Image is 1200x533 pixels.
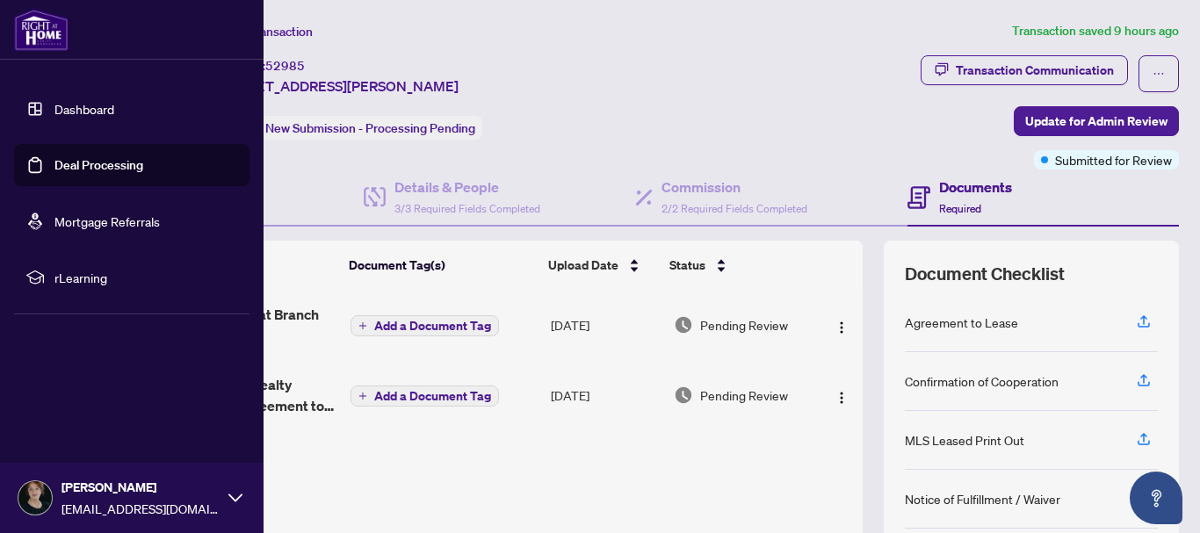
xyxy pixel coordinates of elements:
[61,499,220,518] span: [EMAIL_ADDRESS][DOMAIN_NAME]
[1153,68,1165,80] span: ellipsis
[1025,107,1167,135] span: Update for Admin Review
[351,314,499,337] button: Add a Document Tag
[541,241,663,290] th: Upload Date
[61,478,220,497] span: [PERSON_NAME]
[939,176,1012,198] h4: Documents
[956,56,1114,84] div: Transaction Communication
[905,371,1059,391] div: Confirmation of Cooperation
[54,157,143,173] a: Deal Processing
[342,241,540,290] th: Document Tag(s)
[14,9,69,51] img: logo
[669,256,705,275] span: Status
[548,256,618,275] span: Upload Date
[219,24,313,40] span: View Transaction
[835,391,849,405] img: Logo
[1130,472,1182,524] button: Open asap
[265,120,475,136] span: New Submission - Processing Pending
[939,202,981,215] span: Required
[374,320,491,332] span: Add a Document Tag
[674,315,693,335] img: Document Status
[905,262,1065,286] span: Document Checklist
[18,481,52,515] img: Profile Icon
[54,213,160,229] a: Mortgage Referrals
[358,321,367,330] span: plus
[394,176,540,198] h4: Details & People
[54,268,237,287] span: rLearning
[1055,150,1172,169] span: Submitted for Review
[374,390,491,402] span: Add a Document Tag
[921,55,1128,85] button: Transaction Communication
[218,116,482,140] div: Status:
[835,321,849,335] img: Logo
[351,385,499,407] button: Add a Document Tag
[1014,106,1179,136] button: Update for Admin Review
[905,430,1024,450] div: MLS Leased Print Out
[661,176,807,198] h4: Commission
[54,101,114,117] a: Dashboard
[544,290,667,360] td: [DATE]
[905,313,1018,332] div: Agreement to Lease
[265,58,305,74] span: 52985
[351,385,499,407] button: Add a Document Tag
[394,202,540,215] span: 3/3 Required Fields Completed
[358,392,367,400] span: plus
[1012,21,1179,41] article: Transaction saved 9 hours ago
[544,360,667,430] td: [DATE]
[351,315,499,336] button: Add a Document Tag
[674,385,693,405] img: Document Status
[905,489,1060,508] div: Notice of Fulfillment / Waiver
[218,76,459,97] span: [STREET_ADDRESS][PERSON_NAME]
[828,381,856,409] button: Logo
[700,315,788,335] span: Pending Review
[662,241,814,290] th: Status
[661,202,807,215] span: 2/2 Required Fields Completed
[700,385,788,405] span: Pending Review
[828,311,856,339] button: Logo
